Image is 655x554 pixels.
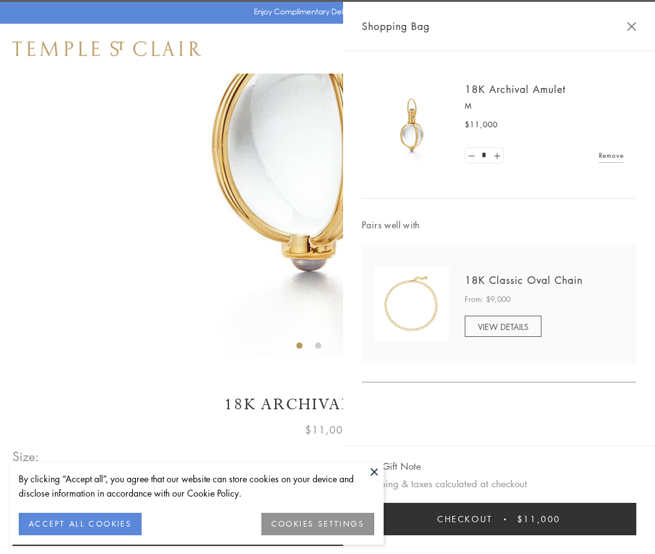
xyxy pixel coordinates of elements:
[362,503,636,535] button: Checkout $11,000
[517,512,561,526] span: $11,000
[19,472,374,500] div: By clicking “Accept all”, you agree that our website can store cookies on your device and disclos...
[362,18,430,34] span: Shopping Bag
[12,41,201,56] img: Temple St. Clair
[374,87,449,162] img: 18K Archival Amulet
[261,513,374,535] button: COOKIES SETTINGS
[437,512,493,526] span: Checkout
[362,218,636,232] span: Pairs well with
[362,476,636,492] p: Shipping & taxes calculated at checkout
[362,459,421,474] button: Add Gift Note
[465,82,566,96] a: 18K Archival Amulet
[12,394,643,415] h1: 18K Archival Amulet
[465,293,510,306] span: From: $9,000
[465,119,498,131] span: $11,000
[465,148,478,163] a: Set quantity to 0
[12,446,40,467] span: Size:
[478,321,528,333] span: VIEW DETAILS
[465,316,541,337] a: VIEW DETAILS
[19,513,142,535] button: ACCEPT ALL COOKIES
[305,422,350,438] span: $11,000
[254,6,395,18] p: Enjoy Complimentary Delivery & Returns
[599,148,624,162] a: Remove
[465,273,583,287] a: 18K Classic Oval Chain
[465,100,624,112] p: M
[490,148,503,163] a: Set quantity to 2
[627,22,636,31] button: Close Shopping Bag
[374,266,449,341] img: N88865-OV18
